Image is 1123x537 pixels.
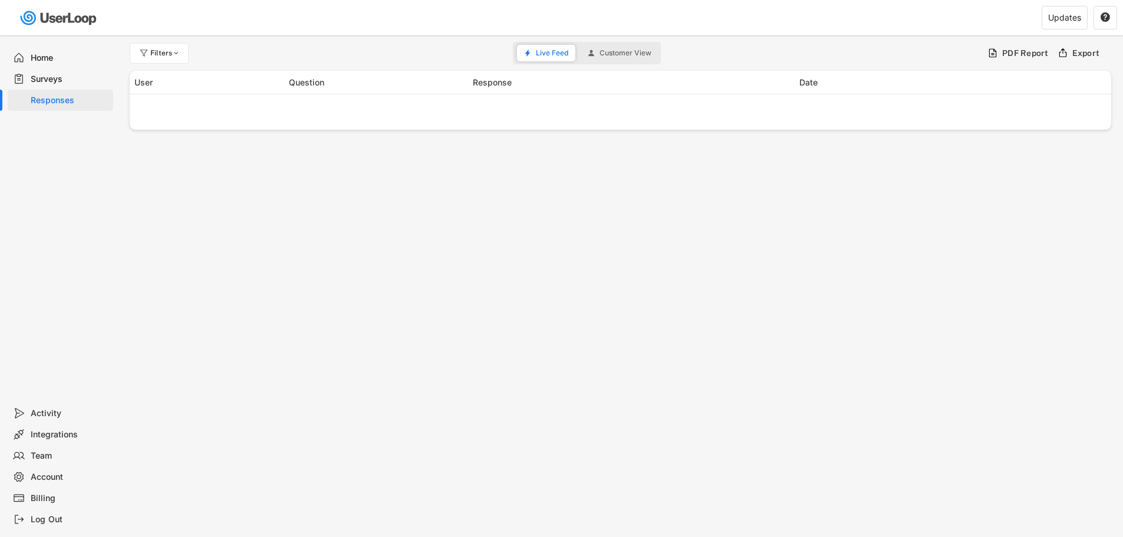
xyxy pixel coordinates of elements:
[31,450,108,462] div: Team
[31,514,108,525] div: Log Out
[289,76,466,88] div: Question
[517,45,575,61] button: Live Feed
[1101,12,1110,22] text: 
[31,74,108,85] div: Surveys
[473,76,792,88] div: Response
[31,408,108,419] div: Activity
[1048,14,1081,22] div: Updates
[31,472,108,483] div: Account
[536,50,568,57] span: Live Feed
[31,95,108,106] div: Responses
[1002,48,1049,58] div: PDF Report
[600,50,651,57] span: Customer View
[150,50,181,57] div: Filters
[1072,48,1100,58] div: Export
[1100,12,1111,23] button: 
[31,493,108,504] div: Billing
[581,45,658,61] button: Customer View
[31,52,108,64] div: Home
[18,6,101,30] img: userloop-logo-01.svg
[799,76,1107,88] div: Date
[134,76,282,88] div: User
[31,429,108,440] div: Integrations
